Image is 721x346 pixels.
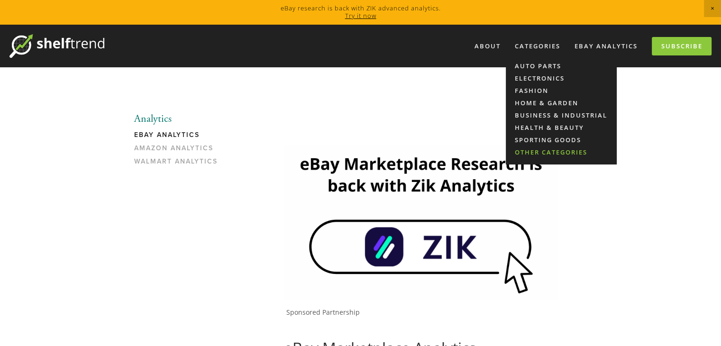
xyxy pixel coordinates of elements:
a: Amazon Analytics [134,144,225,157]
li: Analytics [134,113,225,125]
a: Business & Industrial [506,109,617,121]
a: Sporting Goods [506,134,617,146]
img: Zik Analytics Sponsored Ad [284,145,558,299]
a: eBay Analytics [568,38,644,54]
a: Subscribe [652,37,712,55]
p: Sponsored Partnership [286,308,558,317]
a: About [468,38,507,54]
a: Other Categories [506,146,617,158]
a: Walmart Analytics [134,157,225,171]
a: Electronics [506,72,617,84]
div: Categories [509,38,566,54]
a: Fashion [506,84,617,97]
a: eBay Analytics [134,131,225,144]
a: Try it now [345,11,376,20]
img: ShelfTrend [9,34,104,58]
a: Health & Beauty [506,121,617,134]
a: Auto Parts [506,60,617,72]
a: Home & Garden [506,97,617,109]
